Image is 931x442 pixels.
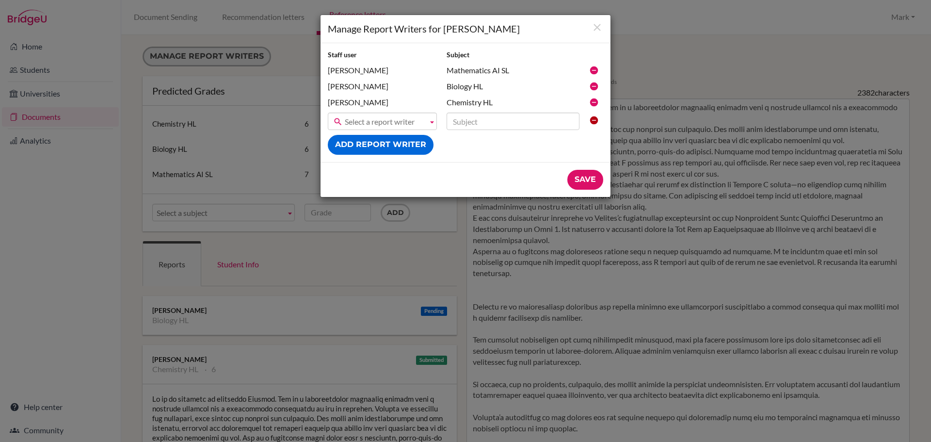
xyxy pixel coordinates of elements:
[442,97,584,108] div: Chemistry HL
[323,97,442,108] div: [PERSON_NAME]
[442,65,584,76] div: Mathematics AI SL
[589,98,599,107] i: Remove report writer
[591,21,603,34] button: Close
[323,65,442,76] div: [PERSON_NAME]
[442,81,584,92] div: Biology HL
[447,113,579,130] input: Subject
[589,65,599,75] i: Remove report writer
[328,22,603,35] h1: Manage Report Writers for [PERSON_NAME]
[328,50,437,60] h2: Staff user
[589,82,599,91] i: Remove report writer
[567,170,603,190] input: Save
[328,135,433,155] button: Add report writer
[345,113,424,131] span: Select a report writer
[447,50,579,60] h2: Subject
[589,115,599,125] i: Clear report writer
[323,81,442,92] div: [PERSON_NAME]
